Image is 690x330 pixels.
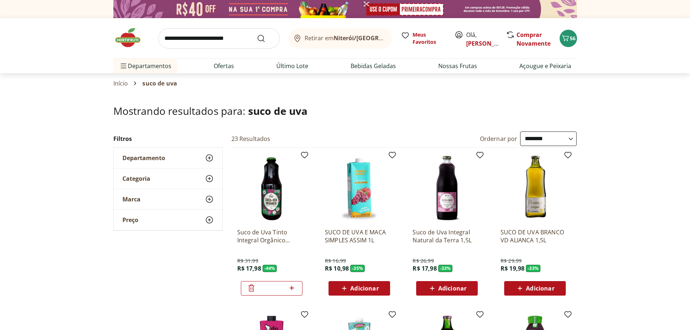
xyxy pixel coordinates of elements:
[570,35,576,42] span: 56
[501,264,524,272] span: R$ 19,98
[122,175,150,182] span: Categoria
[480,135,518,143] label: Ordernar por
[438,265,453,272] span: - 33 %
[122,154,165,162] span: Departamento
[214,62,234,70] a: Ofertas
[119,57,171,75] span: Departamentos
[334,34,416,42] b: Niterói/[GEOGRAPHIC_DATA]
[526,285,554,291] span: Adicionar
[276,62,308,70] a: Último Lote
[325,264,349,272] span: R$ 10,98
[113,80,128,87] a: Início
[416,281,478,296] button: Adicionar
[142,80,177,87] span: suco de uva
[122,216,138,224] span: Preço
[501,154,569,222] img: SUCO DE UVA BRANCO VD ALIANCA 1,5L
[237,228,306,244] a: Suco de Uva Tinto Integral Orgânico Natural Da Terra 1L
[237,264,261,272] span: R$ 17,98
[113,105,577,117] h1: Mostrando resultados para:
[560,30,577,47] button: Carrinho
[113,131,223,146] h2: Filtros
[413,257,434,264] span: R$ 26,99
[114,210,222,230] button: Preço
[438,285,467,291] span: Adicionar
[350,285,379,291] span: Adicionar
[351,62,396,70] a: Bebidas Geladas
[504,281,566,296] button: Adicionar
[237,154,306,222] img: Suco de Uva Tinto Integral Orgânico Natural Da Terra 1L
[325,257,346,264] span: R$ 16,99
[257,34,274,43] button: Submit Search
[114,189,222,209] button: Marca
[122,196,141,203] span: Marca
[263,265,277,272] span: - 44 %
[526,265,540,272] span: - 33 %
[350,265,365,272] span: - 35 %
[517,31,551,47] a: Comprar Novamente
[413,264,436,272] span: R$ 17,98
[438,62,477,70] a: Nossas Frutas
[158,28,280,49] input: search
[413,31,446,46] span: Meus Favoritos
[248,104,308,118] span: suco de uva
[501,257,522,264] span: R$ 29,99
[466,30,498,48] span: Olá,
[114,148,222,168] button: Departamento
[519,62,571,70] a: Açougue e Peixaria
[413,154,481,222] img: Suco de Uva Integral Natural da Terra 1,5L
[466,39,513,47] a: [PERSON_NAME]
[119,57,128,75] button: Menu
[501,228,569,244] a: SUCO DE UVA BRANCO VD ALIANCA 1,5L
[289,28,392,49] button: Retirar emNiterói/[GEOGRAPHIC_DATA]
[231,135,271,143] h2: 23 Resultados
[325,228,394,244] a: SUCO DE UVA E MACA SIMPLES ASSIM 1L
[401,31,446,46] a: Meus Favoritos
[114,168,222,189] button: Categoria
[237,257,258,264] span: R$ 31,99
[113,27,150,49] img: Hortifruti
[329,281,390,296] button: Adicionar
[305,35,385,41] span: Retirar em
[413,228,481,244] a: Suco de Uva Integral Natural da Terra 1,5L
[325,154,394,222] img: SUCO DE UVA E MACA SIMPLES ASSIM 1L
